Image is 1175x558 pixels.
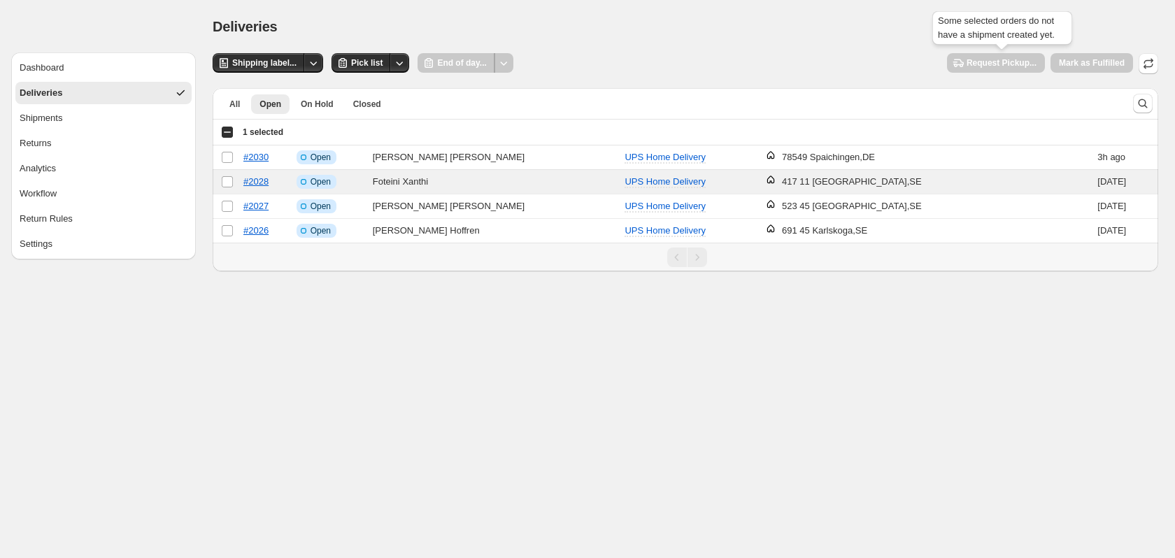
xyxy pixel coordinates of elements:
[15,82,192,104] button: Deliveries
[782,175,922,189] div: 417 11 [GEOGRAPHIC_DATA] , SE
[625,152,706,162] span: UPS Home Delivery
[232,57,297,69] span: Shipping label...
[616,220,714,242] button: UPS Home Delivery
[20,212,73,226] span: Return Rules
[243,201,269,211] a: #2027
[1093,145,1158,170] td: ago
[782,224,867,238] div: 691 45 Karlskoga , SE
[1097,152,1107,162] time: Tuesday, September 30, 2025 at 2:37:01 PM
[311,225,331,236] span: Open
[20,86,62,100] span: Deliveries
[625,176,706,187] span: UPS Home Delivery
[369,219,621,243] td: [PERSON_NAME] Hoffren
[332,53,391,73] button: Pick list
[311,176,331,187] span: Open
[1133,94,1153,113] button: Search and filter results
[20,237,52,251] span: Settings
[213,53,305,73] button: Shipping label...
[1097,201,1126,211] time: Sunday, September 28, 2025 at 4:48:12 PM
[229,99,240,110] span: All
[20,111,62,125] span: Shipments
[259,99,281,110] span: Open
[20,61,64,75] span: Dashboard
[213,243,1158,271] nav: Pagination
[304,53,323,73] button: Other actions
[616,171,714,193] button: UPS Home Delivery
[369,194,621,219] td: [PERSON_NAME] [PERSON_NAME]
[213,19,278,34] span: Deliveries
[15,107,192,129] button: Shipments
[782,199,922,213] div: 523 45 [GEOGRAPHIC_DATA] , SE
[616,146,714,169] button: UPS Home Delivery
[15,233,192,255] button: Settings
[782,150,875,164] div: 78549 Spaichingen , DE
[351,57,383,69] span: Pick list
[243,127,283,138] span: 1 selected
[369,170,621,194] td: Foteini Xanthi
[15,132,192,155] button: Returns
[616,195,714,217] button: UPS Home Delivery
[353,99,381,110] span: Closed
[1097,225,1126,236] time: Sunday, September 28, 2025 at 4:44:38 PM
[20,187,57,201] span: Workflow
[243,225,269,236] a: #2026
[311,201,331,212] span: Open
[15,183,192,205] button: Workflow
[625,201,706,211] span: UPS Home Delivery
[15,157,192,180] button: Analytics
[625,225,706,236] span: UPS Home Delivery
[243,152,269,162] a: #2030
[243,176,269,187] a: #2028
[311,152,331,163] span: Open
[15,208,192,230] button: Return Rules
[369,145,621,170] td: [PERSON_NAME] [PERSON_NAME]
[20,162,56,176] span: Analytics
[301,99,334,110] span: On Hold
[20,136,52,150] span: Returns
[1097,176,1126,187] time: Monday, September 29, 2025 at 2:27:07 PM
[15,57,192,79] button: Dashboard
[390,53,409,73] button: Other actions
